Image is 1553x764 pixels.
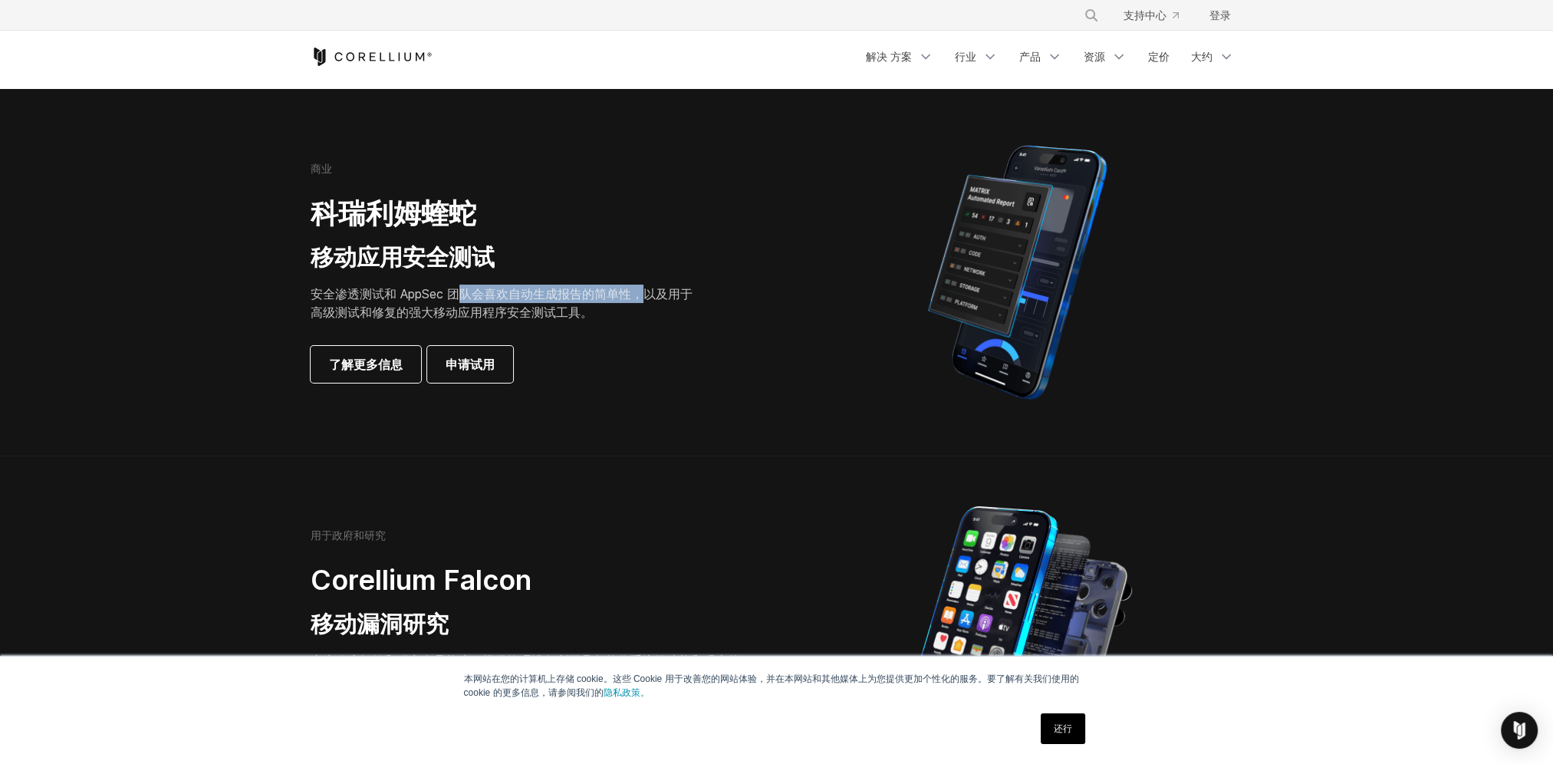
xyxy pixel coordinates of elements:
a: 登录 [1197,2,1243,29]
p: 专为政府组织和研究人员构建，提供物理设备所不具备的作系统级功能和强大的内省工具。 [311,651,740,688]
a: 还行 [1041,713,1085,744]
font: 资源 [1084,49,1105,64]
h6: 用于政府和研究 [311,529,386,542]
a: 隐私政策。 [604,687,650,698]
font: 解决 方案 [866,49,912,64]
a: 申请试用 [427,346,513,383]
span: 申请试用 [446,355,495,374]
h3: 移动漏洞研究 [311,610,740,639]
span: 了解更多信息 [329,355,403,374]
font: 支持中心 [1124,8,1166,23]
a: 定价 [1139,43,1179,71]
a: 了解更多信息 [311,346,421,383]
a: 科瑞利姆主页 [311,48,433,66]
p: 安全渗透测试和 AppSec 团队会喜欢自动生成报告的简单性，以及用于高级测试和修复的强大移动应用程序安全测试工具。 [311,285,703,321]
div: 导航菜单 [857,43,1243,71]
button: 搜索 [1078,2,1105,29]
div: 打开对讲信使 [1501,712,1538,749]
h3: 移动应用安全测试 [311,243,703,272]
h2: 科瑞利姆蝰蛇 [311,196,703,231]
p: 本网站在您的计算机上存储 cookie。这些 Cookie 用于改善您的网站体验，并在本网站和其他媒体上为您提供更加个性化的服务。要了解有关我们使用的 cookie 的更多信息，请参阅我们的 [464,672,1090,700]
h2: Corellium Falcon [311,563,740,598]
font: 行业 [955,49,976,64]
font: 产品 [1019,49,1041,64]
h6: 商业 [311,162,332,176]
div: 导航菜单 [1065,2,1243,29]
img: iPhone 上的 Corellium MATRIX 自动报告显示跨安全类别的应用程序漏洞测试结果。 [902,138,1133,407]
font: 大约 [1191,49,1212,64]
